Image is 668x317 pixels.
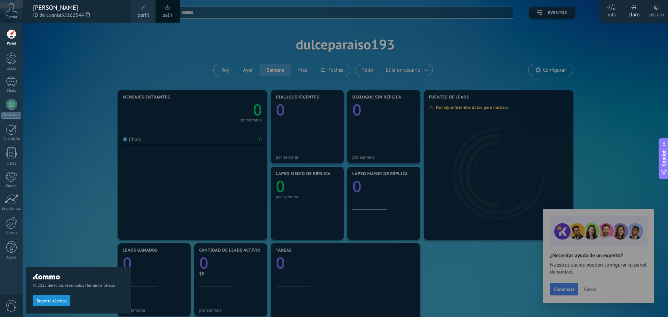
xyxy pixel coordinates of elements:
div: Leads [1,66,22,71]
div: [PERSON_NAME] [33,4,124,11]
span: Cuenta [6,15,17,19]
span: ID de cuenta [33,11,124,19]
span: Copilot [660,150,667,166]
a: Términos de uso [86,283,115,288]
span: Soporte técnico [37,299,67,303]
div: Chats [1,89,22,93]
span: © 2025 derechos reservados | [33,283,124,288]
div: claro [629,5,640,23]
div: auto [606,5,617,23]
button: Soporte técnico [33,295,70,306]
div: Estadísticas [1,207,22,211]
div: Calendario [1,137,22,142]
a: Soporte técnico [33,298,70,303]
div: Panel [1,41,22,46]
div: WhatsApp [1,112,21,119]
div: oscuro [649,5,664,23]
span: 35162544 [61,11,90,19]
div: Listas [1,161,22,166]
span: perfil [137,11,149,19]
div: Correo [1,184,22,189]
a: salir [163,11,172,19]
div: Ayuda [1,255,22,260]
div: Ajustes [1,231,22,236]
